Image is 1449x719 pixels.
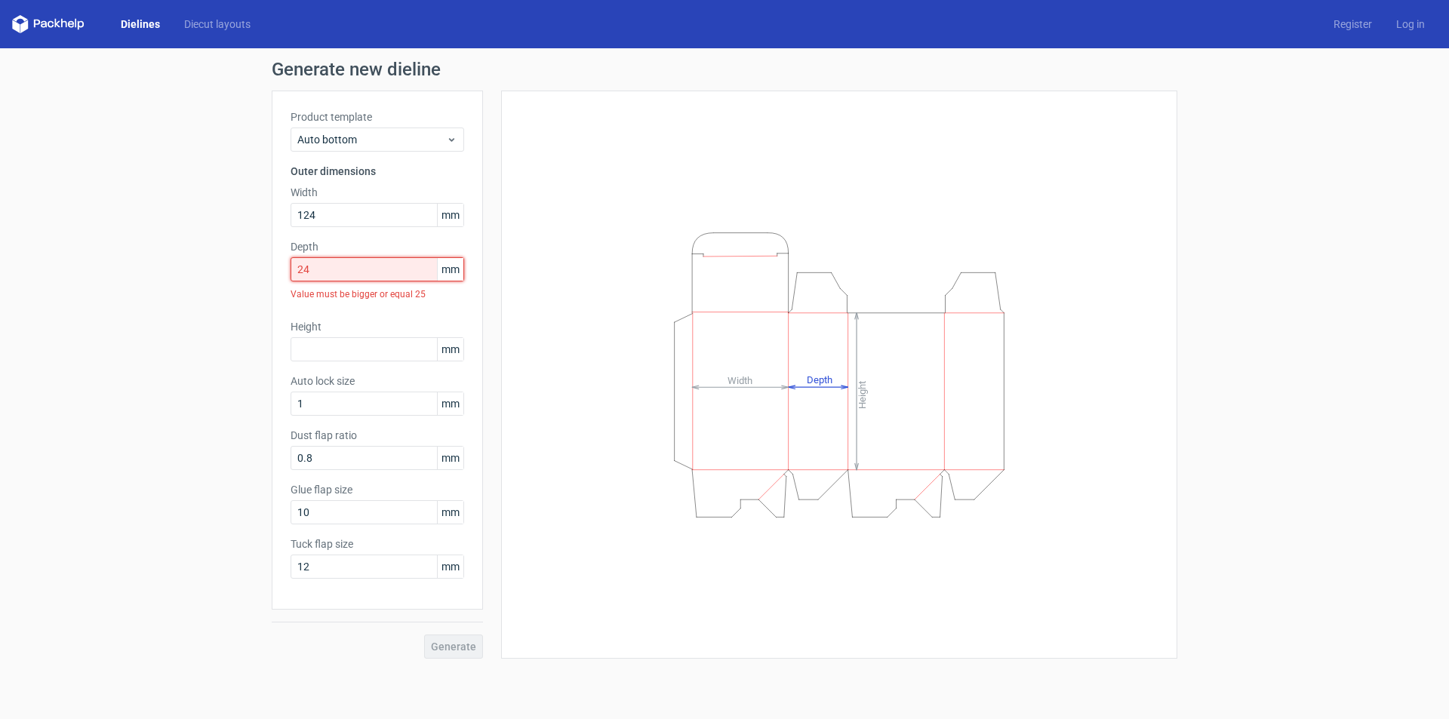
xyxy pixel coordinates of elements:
label: Dust flap ratio [291,428,464,443]
label: Glue flap size [291,482,464,497]
span: mm [437,501,463,524]
label: Tuck flap size [291,536,464,552]
label: Height [291,319,464,334]
h1: Generate new dieline [272,60,1177,78]
span: mm [437,447,463,469]
a: Log in [1384,17,1437,32]
tspan: Depth [807,374,832,386]
tspan: Width [728,374,752,386]
span: mm [437,204,463,226]
a: Dielines [109,17,172,32]
div: Value must be bigger or equal 25 [291,281,464,307]
span: Auto bottom [297,132,446,147]
h3: Outer dimensions [291,164,464,179]
label: Depth [291,239,464,254]
a: Diecut layouts [172,17,263,32]
span: mm [437,338,463,361]
a: Register [1321,17,1384,32]
span: mm [437,555,463,578]
label: Product template [291,109,464,124]
span: mm [437,258,463,281]
span: mm [437,392,463,415]
label: Width [291,185,464,200]
label: Auto lock size [291,373,464,389]
tspan: Height [857,380,868,408]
